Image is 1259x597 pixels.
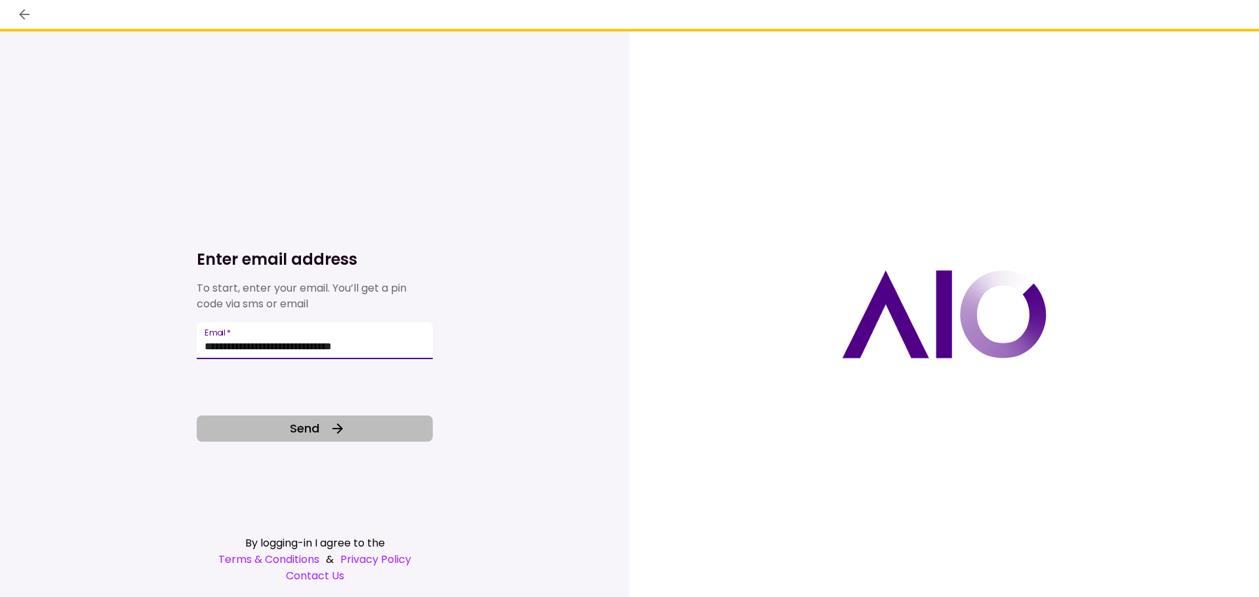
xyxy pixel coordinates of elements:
[842,270,1047,358] img: AIO logo
[197,568,433,584] a: Contact Us
[290,419,319,437] span: Send
[197,280,433,312] div: To start, enter your email. You’ll get a pin code via sms or email
[197,551,433,568] div: &
[197,415,433,442] button: Send
[13,3,35,26] button: back
[197,535,433,551] div: By logging-in I agree to the
[340,551,411,568] a: Privacy Policy
[197,249,433,270] h1: Enter email address
[205,327,231,338] label: Email
[218,551,319,568] a: Terms & Conditions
